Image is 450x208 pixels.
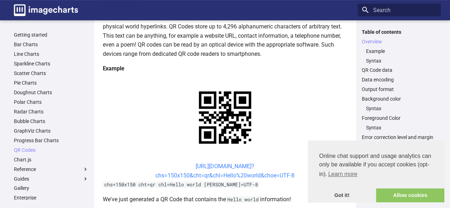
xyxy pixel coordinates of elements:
p: QR codes are a popular type of two-dimensional barcode. They are also known as hardlinks or physi... [103,13,348,58]
div: cookieconsent [308,140,444,202]
p: We've just generated a QR Code that contains the information! [103,195,348,204]
a: Image-Charts documentation [11,1,81,19]
a: Enterprise [14,194,89,201]
a: Overview [362,38,436,45]
a: [URL][DOMAIN_NAME]?chs=150x150&cht=qr&chl=Hello%20world&choe=UTF-8 [155,163,295,179]
a: Doughnut Charts [14,89,89,96]
h4: Example [103,64,348,73]
a: QR Code data [362,67,436,73]
a: Gallery [14,185,89,191]
a: Chart.js [14,156,89,163]
img: chart [186,79,264,156]
label: Reference [14,166,89,172]
a: dismiss cookie message [308,188,376,203]
a: Pie Charts [14,80,89,86]
a: allow cookies [376,188,444,203]
label: Guides [14,176,89,182]
input: Search [358,4,441,16]
code: chs=150x150 cht=qr chl=Hello world [PERSON_NAME]=UTF-8 [103,181,259,188]
a: Scatter Charts [14,70,89,76]
nav: Table of contents [358,29,441,141]
a: Error correction level and margin [362,134,436,140]
a: Getting started [14,32,89,38]
a: Radar Charts [14,108,89,115]
a: Background color [362,96,436,102]
a: Syntax [366,105,436,112]
code: Hello world [226,196,260,203]
a: Syntax [366,124,436,131]
img: logo [14,4,78,16]
a: Foreground Color [362,115,436,121]
nav: Background color [362,105,436,112]
a: Syntax [366,58,436,64]
a: Bubble Charts [14,118,89,124]
span: Online chat support and usage analytics can only be available if you accept cookies (opt-in). [319,152,433,180]
a: Progress Bar Charts [14,137,89,144]
nav: Foreground Color [362,124,436,131]
a: Sparkline Charts [14,60,89,67]
a: Data encoding [362,76,436,83]
a: Polar Charts [14,99,89,105]
a: Output format [362,86,436,92]
a: Bar Charts [14,41,89,48]
a: Line Charts [14,51,89,57]
a: GraphViz Charts [14,128,89,134]
label: Table of contents [358,29,441,35]
nav: Overview [362,48,436,64]
a: Example [366,48,436,54]
a: QR Codes [14,147,89,153]
a: learn more about cookies [327,169,358,180]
